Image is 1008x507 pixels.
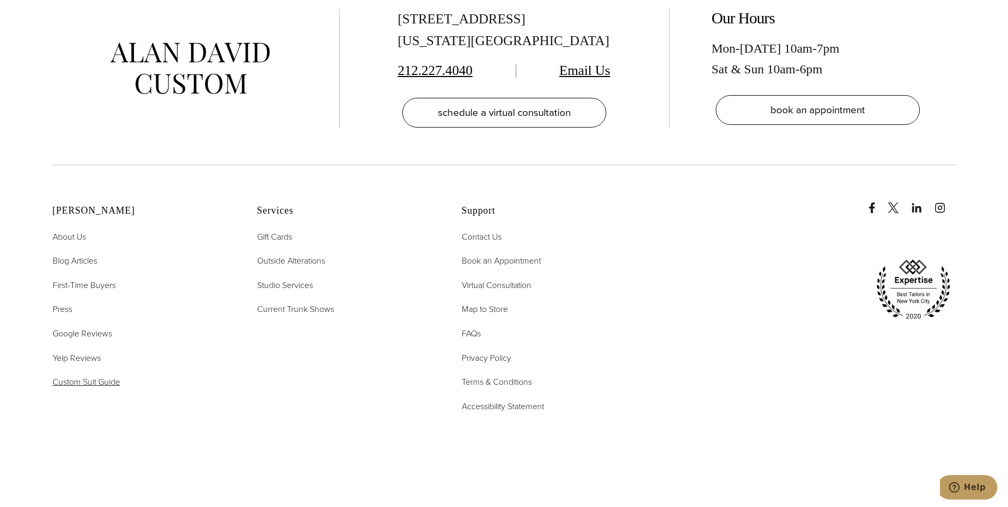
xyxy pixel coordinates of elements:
a: Contact Us [462,230,502,244]
span: About Us [53,231,86,243]
a: Blog Articles [53,254,97,268]
a: Outside Alterations [257,254,325,268]
span: Blog Articles [53,255,97,267]
div: [STREET_ADDRESS] [US_STATE][GEOGRAPHIC_DATA] [398,9,611,52]
a: Privacy Policy [462,351,511,365]
span: Gift Cards [257,231,292,243]
a: Facebook [867,192,886,213]
nav: Services Footer Nav [257,230,435,316]
a: Virtual Consultation [462,278,531,292]
h2: Our Hours [711,9,924,28]
span: schedule a virtual consultation [438,105,571,120]
span: Custom Suit Guide [53,376,120,388]
span: Book an Appointment [462,255,541,267]
span: Contact Us [462,231,502,243]
span: Studio Services [257,279,313,291]
span: Google Reviews [53,327,112,340]
a: First-Time Buyers [53,278,116,292]
span: Map to Store [462,303,508,315]
h2: [PERSON_NAME] [53,205,231,217]
a: Press [53,302,72,316]
a: 212.227.4040 [398,63,473,78]
iframe: Opens a widget where you can chat to one of our agents [940,475,997,502]
a: FAQs [462,327,481,341]
a: schedule a virtual consultation [402,98,606,128]
a: Map to Store [462,302,508,316]
a: book an appointment [716,95,920,125]
a: Studio Services [257,278,313,292]
a: Gift Cards [257,230,292,244]
span: FAQs [462,327,481,340]
a: Terms & Conditions [462,375,532,389]
a: x/twitter [888,192,909,213]
a: linkedin [911,192,933,213]
span: Press [53,303,72,315]
a: Google Reviews [53,327,112,341]
span: Terms & Conditions [462,376,532,388]
a: Email Us [560,63,611,78]
a: Accessibility Statement [462,400,544,413]
span: Accessibility Statement [462,400,544,412]
a: About Us [53,230,86,244]
nav: Support Footer Nav [462,230,640,413]
div: Mon-[DATE] 10am-7pm Sat & Sun 10am-6pm [711,38,924,79]
span: Privacy Policy [462,352,511,364]
span: Outside Alterations [257,255,325,267]
a: instagram [935,192,956,213]
span: Current Trunk Shows [257,303,334,315]
img: alan david custom [111,43,270,94]
a: Current Trunk Shows [257,302,334,316]
a: Custom Suit Guide [53,375,120,389]
span: Yelp Reviews [53,352,101,364]
span: book an appointment [770,102,865,117]
span: First-Time Buyers [53,279,116,291]
h2: Services [257,205,435,217]
nav: Alan David Footer Nav [53,230,231,389]
h2: Support [462,205,640,217]
a: Yelp Reviews [53,351,101,365]
a: Book an Appointment [462,254,541,268]
span: Virtual Consultation [462,279,531,291]
img: expertise, best tailors in new york city 2020 [871,256,956,324]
